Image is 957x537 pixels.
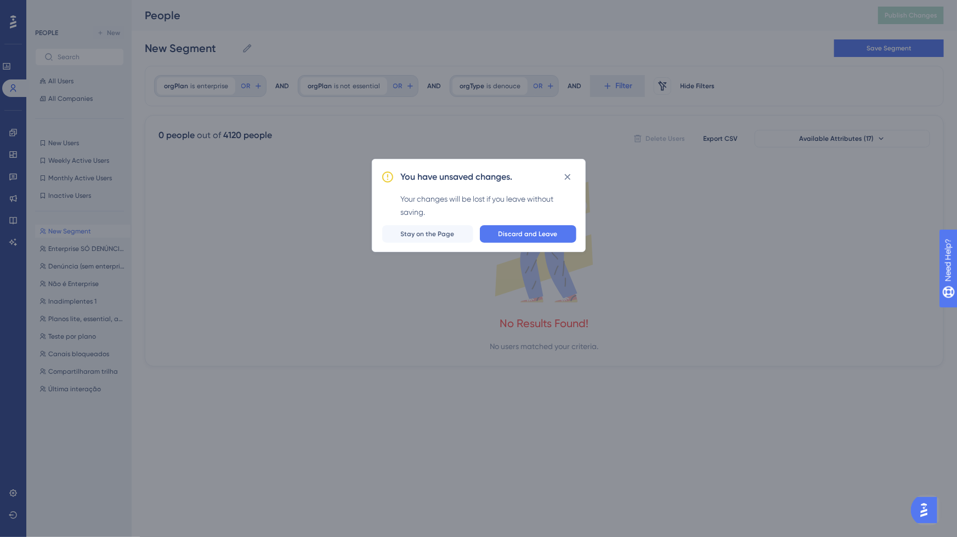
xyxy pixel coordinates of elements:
[401,230,455,238] span: Stay on the Page
[26,3,69,16] span: Need Help?
[911,494,944,527] iframe: UserGuiding AI Assistant Launcher
[401,192,576,219] div: Your changes will be lost if you leave without saving.
[499,230,558,238] span: Discard and Leave
[401,170,513,184] h2: You have unsaved changes.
